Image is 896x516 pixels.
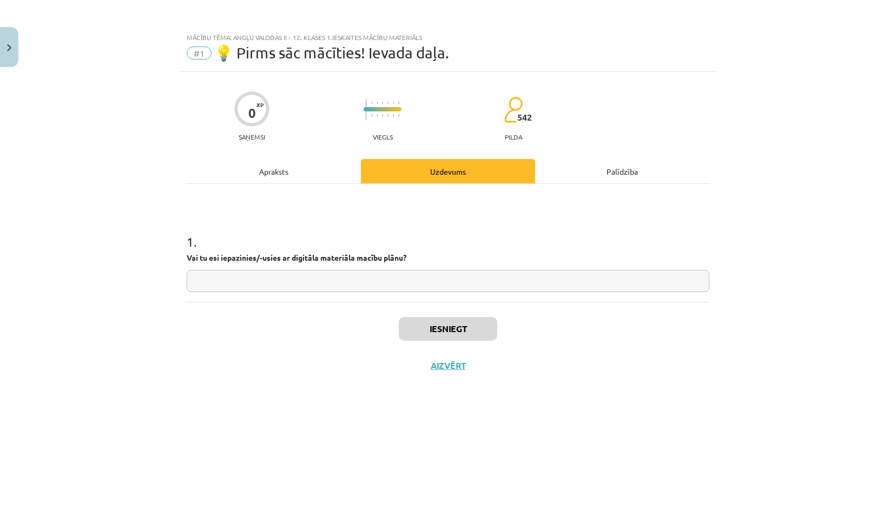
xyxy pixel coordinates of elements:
[248,105,256,121] div: 0
[398,114,399,117] img: icon-short-line-57e1e144782c952c97e751825c79c345078a6d821885a25fce030b3d8c18986b.svg
[7,44,11,51] img: icon-close-lesson-0947bae3869378f0d4975bcd49f059093ad1ed9edebbc8119c70593378902aed.svg
[187,47,212,59] span: #1
[187,253,406,262] strong: Vai tu esi iepazinies/-usies ar digitāla materiāla macību plānu?
[256,102,263,108] span: XP
[517,113,532,122] span: 542
[214,44,449,62] span: 💡 Pirms sāc mācīties! Ievada daļa.
[382,102,383,104] img: icon-short-line-57e1e144782c952c97e751825c79c345078a6d821885a25fce030b3d8c18986b.svg
[505,133,522,141] p: pilda
[371,102,372,104] img: icon-short-line-57e1e144782c952c97e751825c79c345078a6d821885a25fce030b3d8c18986b.svg
[187,34,709,41] div: Mācību tēma: Angļu valodas ii - 12. klases 1.ieskaites mācību materiāls
[427,360,469,371] button: Aizvērt
[393,114,394,117] img: icon-short-line-57e1e144782c952c97e751825c79c345078a6d821885a25fce030b3d8c18986b.svg
[366,99,367,120] img: icon-long-line-d9ea69661e0d244f92f715978eff75569469978d946b2353a9bb055b3ed8787d.svg
[382,114,383,117] img: icon-short-line-57e1e144782c952c97e751825c79c345078a6d821885a25fce030b3d8c18986b.svg
[377,114,378,117] img: icon-short-line-57e1e144782c952c97e751825c79c345078a6d821885a25fce030b3d8c18986b.svg
[373,133,393,141] p: Viegls
[187,215,709,249] h1: 1 .
[377,102,378,104] img: icon-short-line-57e1e144782c952c97e751825c79c345078a6d821885a25fce030b3d8c18986b.svg
[371,114,372,117] img: icon-short-line-57e1e144782c952c97e751825c79c345078a6d821885a25fce030b3d8c18986b.svg
[387,102,388,104] img: icon-short-line-57e1e144782c952c97e751825c79c345078a6d821885a25fce030b3d8c18986b.svg
[393,102,394,104] img: icon-short-line-57e1e144782c952c97e751825c79c345078a6d821885a25fce030b3d8c18986b.svg
[187,159,361,183] div: Apraksts
[399,317,497,341] button: Iesniegt
[504,96,523,123] img: students-c634bb4e5e11cddfef0936a35e636f08e4e9abd3cc4e673bd6f9a4125e45ecb1.svg
[398,102,399,104] img: icon-short-line-57e1e144782c952c97e751825c79c345078a6d821885a25fce030b3d8c18986b.svg
[234,133,269,141] p: Saņemsi
[535,159,709,183] div: Palīdzība
[387,114,388,117] img: icon-short-line-57e1e144782c952c97e751825c79c345078a6d821885a25fce030b3d8c18986b.svg
[361,159,535,183] div: Uzdevums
